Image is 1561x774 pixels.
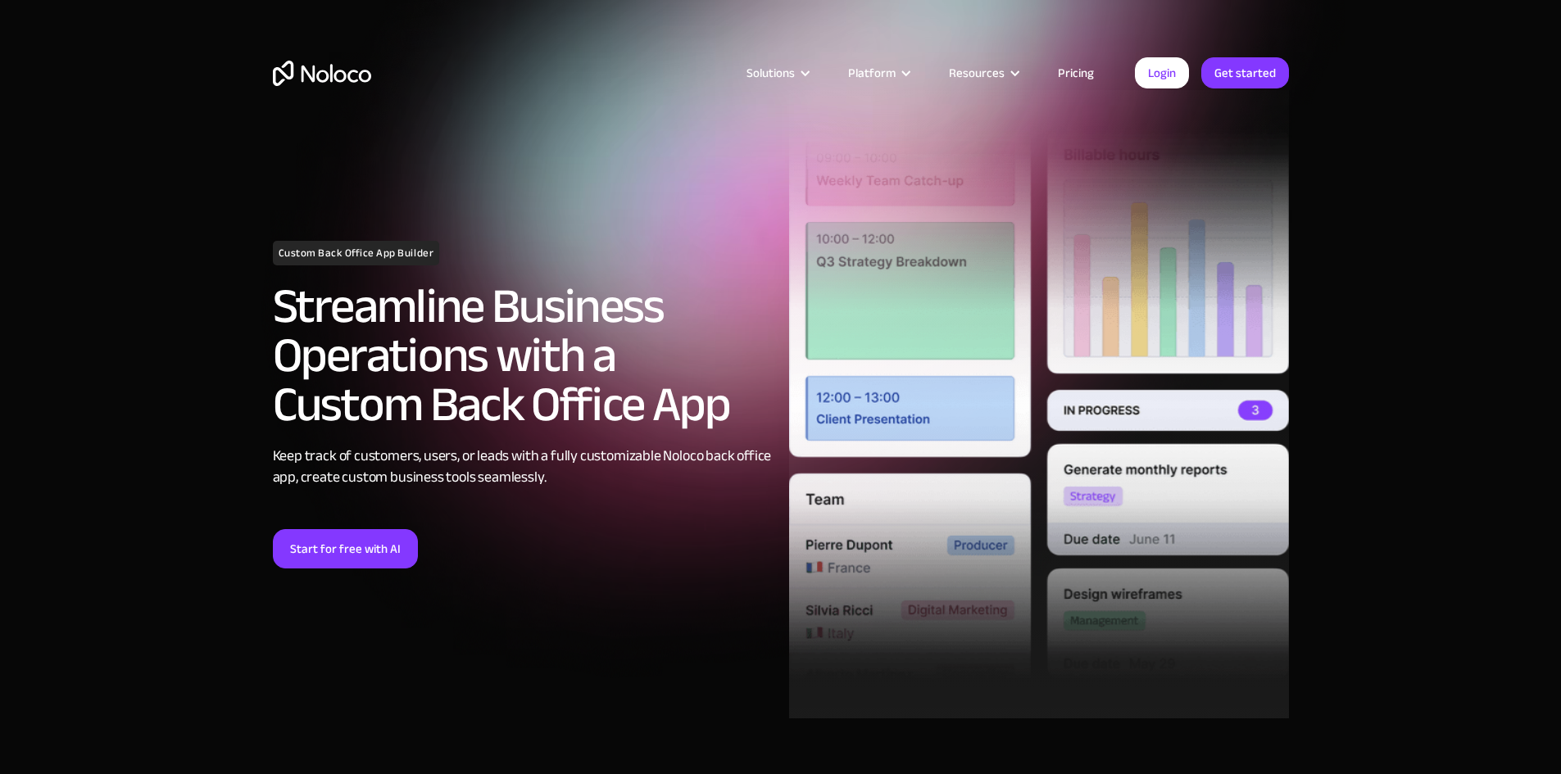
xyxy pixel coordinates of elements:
[848,62,896,84] div: Platform
[928,62,1037,84] div: Resources
[828,62,928,84] div: Platform
[949,62,1005,84] div: Resources
[1201,57,1289,88] a: Get started
[1135,57,1189,88] a: Login
[1037,62,1114,84] a: Pricing
[273,241,440,265] h1: Custom Back Office App Builder
[273,446,773,488] div: Keep track of customers, users, or leads with a fully customizable Noloco back office app, create...
[273,61,371,86] a: home
[726,62,828,84] div: Solutions
[273,282,773,429] h2: Streamline Business Operations with a Custom Back Office App
[273,529,418,568] a: Start for free with AI
[746,62,795,84] div: Solutions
